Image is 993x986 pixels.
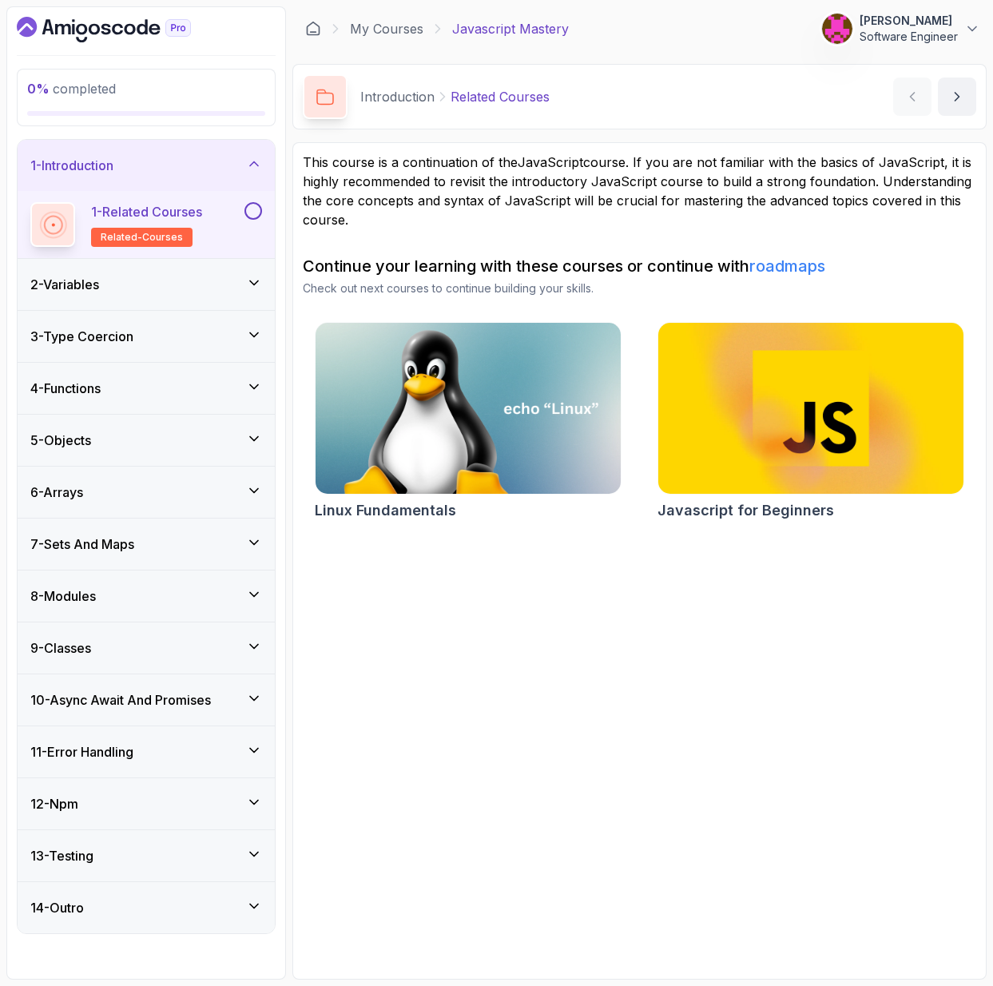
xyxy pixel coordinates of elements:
[30,202,262,247] button: 1-Related Coursesrelated-courses
[30,794,78,813] h3: 12 - Npm
[30,898,84,917] h3: 14 - Outro
[30,275,99,294] h3: 2 - Variables
[749,256,825,276] a: roadmaps
[30,483,83,502] h3: 6 - Arrays
[303,255,976,277] h2: Continue your learning with these courses or continue with
[27,81,116,97] span: completed
[30,156,113,175] h3: 1 - Introduction
[27,81,50,97] span: 0 %
[30,690,211,710] h3: 10 - Async Await And Promises
[30,742,133,761] h3: 11 - Error Handling
[17,17,228,42] a: Dashboard
[30,379,101,398] h3: 4 - Functions
[316,323,621,494] img: Linux Fundamentals card
[452,19,569,38] p: Javascript Mastery
[657,322,964,522] a: Javascript for Beginners cardJavascript for Beginners
[18,830,275,881] button: 13-Testing
[18,467,275,518] button: 6-Arrays
[658,323,963,494] img: Javascript for Beginners card
[305,21,321,37] a: Dashboard
[18,726,275,777] button: 11-Error Handling
[451,87,550,106] p: Related Courses
[893,78,931,116] button: previous content
[18,778,275,829] button: 12-Npm
[30,586,96,606] h3: 8 - Modules
[360,87,435,106] p: Introduction
[101,231,183,244] span: related-courses
[303,280,976,296] p: Check out next courses to continue building your skills.
[350,19,423,38] a: My Courses
[303,153,976,229] p: This course is a continuation of the course. If you are not familiar with the basics of JavaScrip...
[657,499,834,522] h2: Javascript for Beginners
[30,535,134,554] h3: 7 - Sets And Maps
[518,154,583,170] a: JavaScript
[30,638,91,658] h3: 9 - Classes
[860,29,958,45] p: Software Engineer
[18,415,275,466] button: 5-Objects
[18,259,275,310] button: 2-Variables
[18,571,275,622] button: 8-Modules
[91,202,202,221] p: 1 - Related Courses
[18,311,275,362] button: 3-Type Coercion
[938,78,976,116] button: next content
[18,519,275,570] button: 7-Sets And Maps
[821,13,980,45] button: user profile image[PERSON_NAME]Software Engineer
[822,14,852,44] img: user profile image
[30,846,93,865] h3: 13 - Testing
[18,622,275,674] button: 9-Classes
[30,431,91,450] h3: 5 - Objects
[18,363,275,414] button: 4-Functions
[315,322,622,522] a: Linux Fundamentals cardLinux Fundamentals
[18,140,275,191] button: 1-Introduction
[30,327,133,346] h3: 3 - Type Coercion
[18,674,275,726] button: 10-Async Await And Promises
[860,13,958,29] p: [PERSON_NAME]
[18,882,275,933] button: 14-Outro
[315,499,456,522] h2: Linux Fundamentals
